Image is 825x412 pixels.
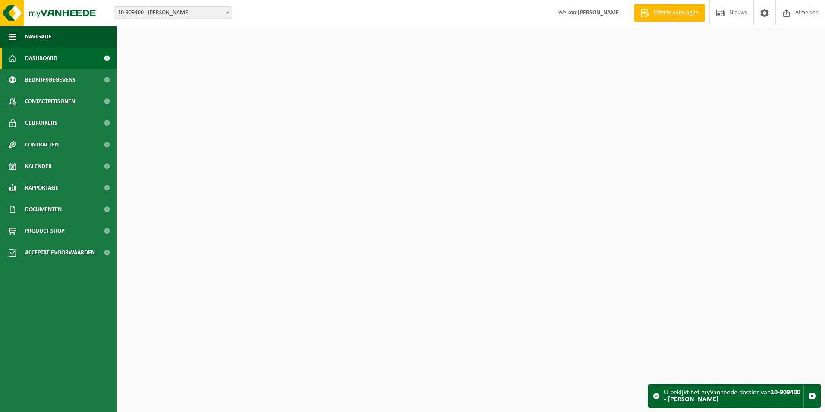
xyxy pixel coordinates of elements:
span: Dashboard [25,48,57,69]
span: 10-909400 - PIETERS RUDY - PITTEM [114,6,232,19]
span: Rapportage [25,177,58,199]
span: Documenten [25,199,62,220]
span: Gebruikers [25,112,57,134]
div: U bekijkt het myVanheede dossier van [664,385,803,407]
strong: [PERSON_NAME] [578,10,621,16]
span: Offerte aanvragen [652,9,701,17]
span: Bedrijfsgegevens [25,69,76,91]
span: Product Shop [25,220,64,242]
span: Contracten [25,134,59,155]
span: 10-909400 - PIETERS RUDY - PITTEM [114,7,232,19]
span: Kalender [25,155,52,177]
span: Acceptatievoorwaarden [25,242,95,263]
span: Navigatie [25,26,52,48]
span: Contactpersonen [25,91,75,112]
a: Offerte aanvragen [634,4,705,22]
strong: 10-909400 - [PERSON_NAME] [664,389,800,403]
